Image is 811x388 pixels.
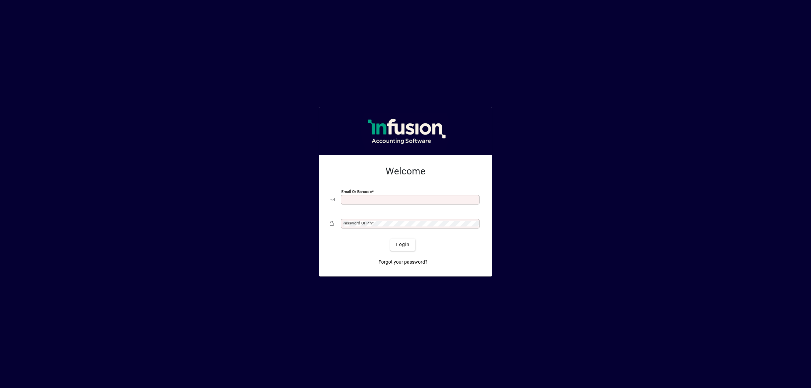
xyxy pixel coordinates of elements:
a: Forgot your password? [376,256,430,268]
span: Login [396,241,410,248]
button: Login [390,239,415,251]
h2: Welcome [330,166,481,177]
span: Forgot your password? [378,259,427,266]
mat-label: Password or Pin [343,221,372,225]
mat-label: Email or Barcode [341,189,372,194]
